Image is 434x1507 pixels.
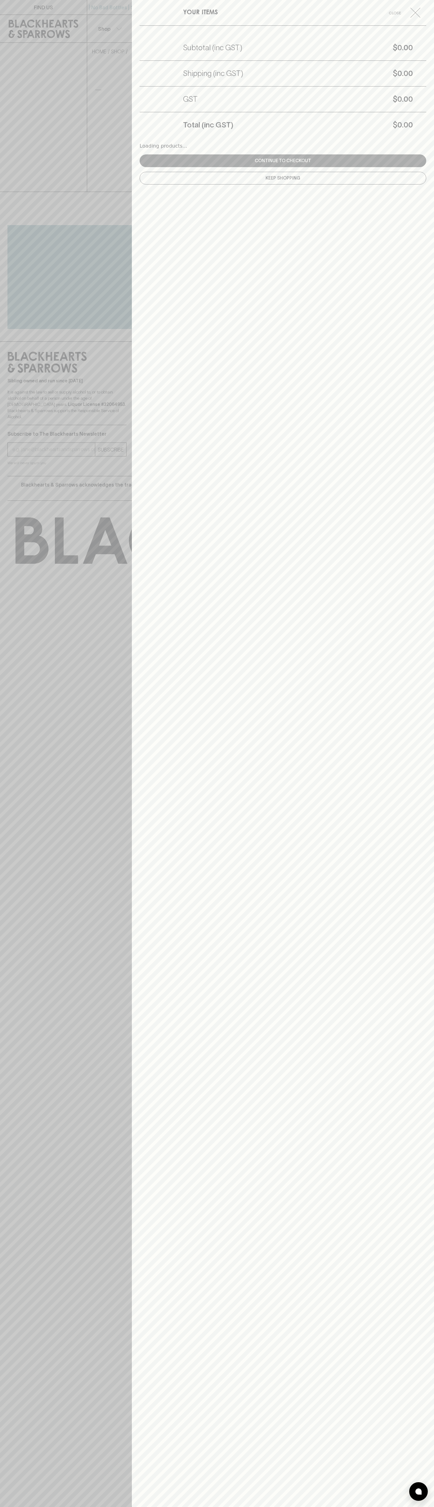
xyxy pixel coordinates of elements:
h5: $0.00 [243,69,413,78]
h6: YOUR ITEMS [183,8,218,18]
button: Keep Shopping [140,172,426,184]
h5: GST [183,94,198,104]
h5: $0.00 [198,94,413,104]
h5: Total (inc GST) [183,120,233,130]
h5: Shipping (inc GST) [183,69,243,78]
div: Loading products... [140,142,426,150]
h5: Subtotal (inc GST) [183,43,242,53]
span: Close [382,10,408,16]
h5: $0.00 [233,120,413,130]
h5: $0.00 [242,43,413,53]
button: Close [382,8,425,18]
img: bubble-icon [415,1488,422,1495]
